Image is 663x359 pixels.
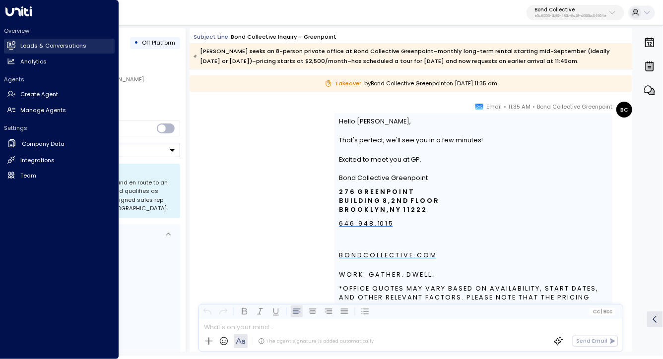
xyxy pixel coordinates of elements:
div: • [134,36,138,50]
h2: Manage Agents [20,106,66,115]
span: Email [486,102,502,112]
a: Manage Agents [4,103,115,118]
div: The agent signature is added automatically [258,338,374,345]
div: Bond Collective Inquiry - Greenpoint [231,33,336,41]
div: That's perfect, we'll see you in a few minutes! [339,135,608,145]
h2: Create Agent [20,90,58,99]
div: by Bond Collective Greenpoint on [DATE] 11:35 am [190,75,632,92]
span: • [504,102,506,112]
button: Bond Collectivee5c8f306-7b86-487b-8d28-d066bc04964e [527,5,624,21]
span: Subject Line: [194,33,230,41]
b: 2 7 6 G R E E N P O I N T [339,187,414,196]
span: Cc Bcc [593,309,612,314]
a: Leads & Conversations [4,39,115,54]
font: B O N D C O L L E C T I V E . C O M [339,251,436,259]
span: *Office quotes may vary based on availability, start dates, and other relevant factors. Please no... [339,284,608,320]
span: 11:35 AM [508,102,530,112]
a: Integrations [4,153,115,168]
a: Create Agent [4,87,115,102]
div: BC [616,102,632,118]
a: Company Data [4,136,115,152]
b: B R O O K L Y N , N Y 1 1 2 2 2 [339,205,426,214]
span: Takeover [325,79,362,88]
span: | [601,309,602,314]
p: Bond Collective Greenpoint [339,174,608,182]
h2: Integrations [20,156,55,165]
a: Analytics [4,54,115,69]
span: Bond Collective Greenpoint [537,102,612,112]
button: Undo [201,305,213,317]
div: Hello [PERSON_NAME], [339,117,608,126]
h2: Agents [4,75,115,83]
b: B U I L D I N G 8 , 2 N D F L O O R [339,196,439,205]
h2: Team [20,172,36,180]
h2: Leads & Conversations [20,42,86,50]
span: Off Platform [142,39,175,47]
h2: Overview [4,27,115,35]
button: Redo [217,305,229,317]
button: Cc|Bcc [590,308,615,315]
h2: Analytics [20,58,47,66]
p: W O R K . G A T H E R . D W E L L . [339,270,608,279]
div: [PERSON_NAME] seeks an 8-person private office at Bond Collective Greenpoint–monthly long-term re... [194,46,627,66]
a: Team [4,168,115,183]
font: 6 4 6 . 9 4 8 . 10 1 5 [339,219,393,228]
div: Excited to meet you at GP. [339,155,608,164]
p: e5c8f306-7b86-487b-8d28-d066bc04964e [534,14,606,18]
span: • [532,102,535,112]
h2: Settings [4,124,115,132]
a: B O N D C O L L E C T I V E . C O M [339,251,436,260]
p: Bond Collective [534,7,606,13]
h2: Company Data [22,140,65,148]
